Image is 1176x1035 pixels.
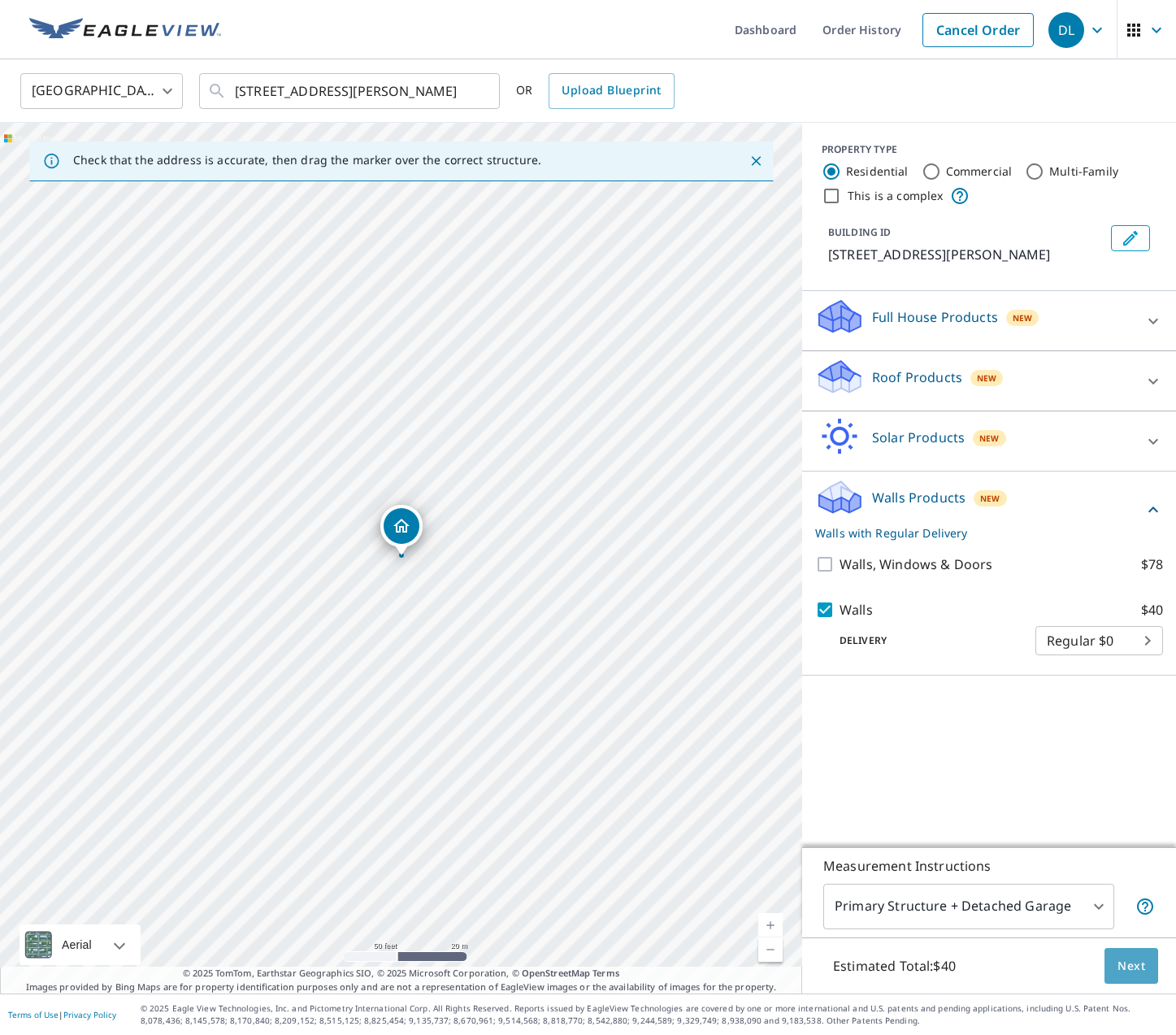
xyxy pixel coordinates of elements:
p: Walls, Windows & Doors [840,554,992,574]
p: Walls with Regular Delivery [815,524,1143,541]
span: New [977,372,996,385]
p: Estimated Total: $40 [820,948,969,984]
p: Walls Products [872,488,966,507]
span: New [1013,311,1032,324]
a: OpenStreetMap [522,967,590,979]
img: EV Logo [29,18,221,42]
div: PROPERTY TYPE [822,142,1156,157]
span: Your report will include the primary structure and a detached garage if one exists. [1135,897,1155,916]
p: Measurement Instructions [823,856,1155,876]
label: This is a complex [848,188,944,204]
button: Close [745,150,766,172]
p: Check that the address is accurate, then drag the marker over the correct structure. [73,153,541,167]
p: BUILDING ID [828,225,891,239]
div: OR [516,73,675,109]
a: Privacy Policy [63,1009,116,1020]
button: Edit building 1 [1111,225,1150,251]
span: Upload Blueprint [562,80,661,101]
div: [GEOGRAPHIC_DATA] [20,68,183,114]
a: Terms [592,967,619,979]
a: Terms of Use [8,1009,59,1020]
p: | [8,1010,116,1020]
label: Commercial [946,163,1013,180]
p: $40 [1141,600,1163,620]
p: Delivery [815,633,1035,648]
p: © 2025 Eagle View Technologies, Inc. and Pictometry International Corp. All Rights Reserved. Repo... [141,1002,1168,1027]
p: Solar Products [872,428,965,447]
button: Next [1104,948,1158,985]
div: Regular $0 [1035,618,1163,663]
div: Walls ProductsNewWalls with Regular Delivery [815,478,1163,541]
span: New [979,432,999,445]
span: Next [1117,956,1145,976]
span: New [980,492,1000,505]
div: Primary Structure + Detached Garage [823,884,1114,929]
a: Cancel Order [922,13,1034,47]
input: Search by address or latitude-longitude [235,68,466,114]
div: Dropped pin, building 1, Residential property, 23072 Walling Rd Geyserville, CA 95425 [380,505,423,555]
div: Aerial [20,924,141,965]
div: DL [1048,12,1084,48]
p: Walls [840,600,873,620]
a: Upload Blueprint [549,73,674,109]
p: Full House Products [872,307,998,327]
div: Solar ProductsNew [815,418,1163,464]
a: Current Level 19, Zoom Out [758,937,783,962]
label: Multi-Family [1049,163,1118,180]
a: Current Level 19, Zoom In [758,913,783,937]
div: Full House ProductsNew [815,298,1163,344]
label: Residential [846,163,909,180]
p: [STREET_ADDRESS][PERSON_NAME] [828,245,1104,264]
div: Aerial [57,924,97,965]
span: © 2025 TomTom, Earthstar Geographics SIO, © 2025 Microsoft Corporation, © [183,967,619,981]
p: $78 [1141,554,1163,574]
div: Roof ProductsNew [815,358,1163,404]
p: Roof Products [872,367,962,387]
